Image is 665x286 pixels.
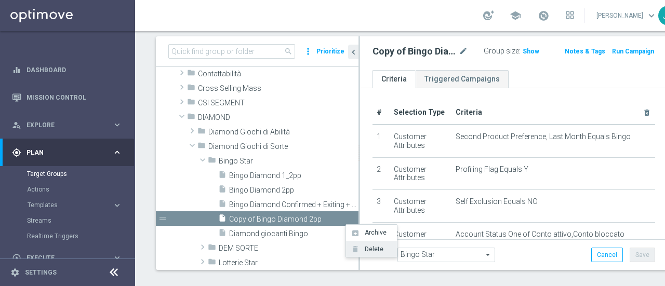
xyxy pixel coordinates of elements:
span: Show [523,48,539,55]
span: Bingo Diamond 1_2pp [229,171,358,180]
span: Copy of Bingo Diamond 2pp [229,215,358,224]
a: Target Groups [27,170,108,178]
a: Settings [25,269,57,276]
i: chevron_left [349,47,358,57]
td: Customer Attributes [390,125,452,157]
button: equalizer Dashboard [11,66,123,74]
i: insert_drive_file [218,199,227,211]
a: Actions [27,185,108,194]
i: folder [197,141,206,153]
i: mode_edit [459,45,468,58]
span: Diamond giocanti Bingo [229,229,358,238]
th: # [373,101,390,125]
div: Streams [27,213,134,228]
div: Actions [27,182,134,197]
div: Mission Control [12,84,122,111]
button: chevron_left [348,45,358,59]
i: insert_drive_file [218,170,227,182]
span: school [510,10,521,21]
button: Mission Control [11,93,123,102]
span: Bingo Star [219,157,358,166]
i: keyboard_arrow_right [112,147,122,157]
span: Cross Selling Mass [198,84,358,93]
a: Mission Control [26,84,122,111]
a: Criteria [373,70,416,88]
span: Diamond Giochi di Abilit&#xE0; [208,128,358,137]
td: 1 [373,125,390,157]
span: Contattabilit&#xE0; [198,70,358,78]
div: Realtime Triggers [27,228,134,244]
span: Explore [26,122,112,128]
i: folder [208,257,216,269]
td: 3 [373,190,390,223]
label: Group size [484,47,519,56]
button: play_circle_outline Execute keyboard_arrow_right [11,254,123,262]
span: Bingo Diamond 2pp [229,186,358,195]
div: Dashboard [12,56,122,84]
span: DEM SORTE [219,244,358,253]
i: folder [187,112,195,124]
i: equalizer [12,65,21,75]
i: folder [208,243,216,255]
button: Run Campaign [611,46,655,57]
button: person_search Explore keyboard_arrow_right [11,121,123,129]
i: archive [351,229,360,237]
a: Dashboard [26,56,122,84]
h2: Copy of Bingo Diamond 2pp [373,45,457,58]
i: delete [351,245,360,253]
i: settings [10,268,20,277]
span: Plan [26,149,112,156]
i: folder [197,127,206,139]
span: Diamond Giochi di Sorte [208,142,358,151]
span: Lotterie Star [219,258,358,267]
td: Customer Attributes [390,222,452,255]
span: Profiling Flag Equals Y [456,165,528,174]
div: Target Groups [27,166,134,182]
input: Quick find group or folder [168,44,295,59]
div: Plan [12,148,112,157]
i: more_vert [303,44,313,59]
span: Templates [28,202,102,208]
div: gps_fixed Plan keyboard_arrow_right [11,148,123,157]
th: Selection Type [390,101,452,125]
i: keyboard_arrow_right [112,200,122,210]
i: folder [187,83,195,95]
span: CSI SEGMENT [198,99,358,107]
span: search [284,47,292,56]
span: Self Exclusion Equals NO [456,197,538,206]
td: 2 [373,157,390,190]
i: play_circle_outline [12,253,21,263]
a: Streams [27,216,108,225]
span: Bingo Diamond Confirmed &#x2B; Exiting &#x2B; Young [229,200,358,209]
i: delete_forever [643,108,651,117]
a: Realtime Triggers [27,232,108,240]
i: keyboard_arrow_right [112,253,122,263]
button: Save [630,248,655,262]
a: Triggered Campaigns [416,70,509,88]
button: Notes & Tags [564,46,606,57]
i: person_search [12,120,21,130]
span: Second Product Preference, Last Month Equals Bingo [456,132,631,141]
button: Prioritize [315,45,346,59]
td: Customer Attributes [390,190,452,223]
i: folder [208,156,216,168]
span: Account Status One of Conto attivo,Conto bloccato [456,230,624,239]
td: 4 [373,222,390,255]
i: keyboard_arrow_right [112,120,122,130]
i: insert_drive_file [218,185,227,197]
label: : [519,47,521,56]
div: Templates [28,202,112,208]
div: Templates [27,197,134,213]
button: Templates keyboard_arrow_right [27,201,123,209]
span: keyboard_arrow_down [646,10,657,21]
button: Cancel [591,248,623,262]
i: insert_drive_file [218,228,227,240]
span: Execute [26,255,112,261]
i: folder [187,98,195,110]
div: Explore [12,120,112,130]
